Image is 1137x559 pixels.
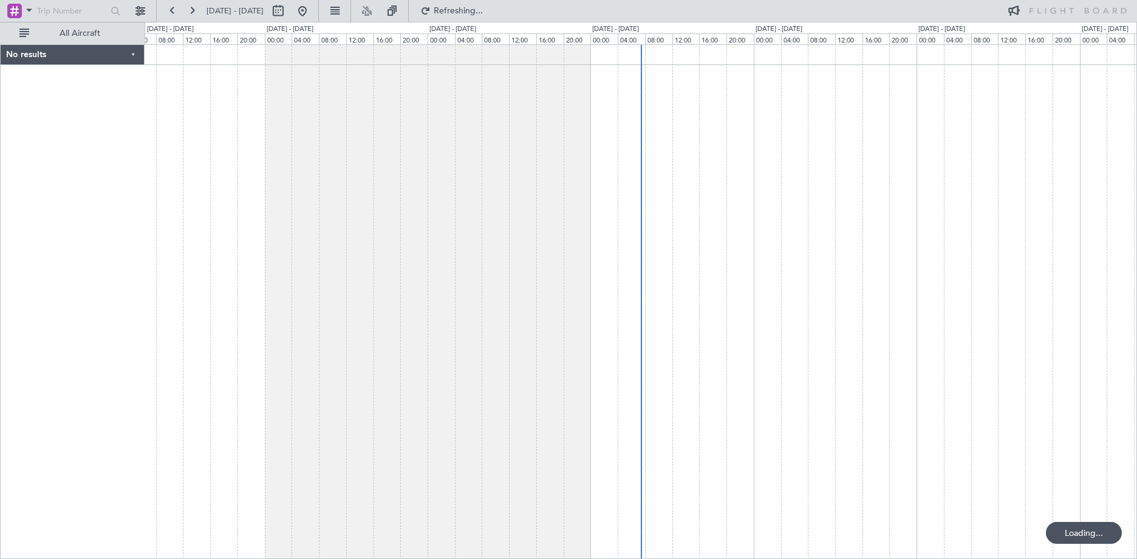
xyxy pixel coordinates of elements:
div: 20:00 [400,33,428,44]
div: 20:00 [1053,33,1080,44]
div: 12:00 [509,33,536,44]
div: 08:00 [645,33,672,44]
span: Refreshing... [433,7,484,15]
div: [DATE] - [DATE] [756,24,802,35]
div: 16:00 [699,33,726,44]
div: 04:00 [1107,33,1134,44]
div: 00:00 [265,33,292,44]
div: Loading... [1046,522,1122,544]
div: [DATE] - [DATE] [147,24,194,35]
div: [DATE] - [DATE] [918,24,965,35]
div: 04:00 [455,33,482,44]
div: 12:00 [183,33,210,44]
div: 12:00 [346,33,374,44]
button: Refreshing... [415,1,488,21]
div: 00:00 [590,33,618,44]
div: 20:00 [726,33,754,44]
span: [DATE] - [DATE] [207,5,264,16]
div: 12:00 [998,33,1025,44]
input: Trip Number [37,2,107,20]
div: 08:00 [482,33,509,44]
div: 04:00 [292,33,319,44]
div: 12:00 [835,33,862,44]
div: 16:00 [1025,33,1053,44]
div: [DATE] - [DATE] [429,24,476,35]
div: 00:00 [1080,33,1107,44]
div: [DATE] - [DATE] [267,24,313,35]
div: 20:00 [889,33,917,44]
div: 12:00 [672,33,700,44]
div: 04:00 [944,33,971,44]
div: 00:00 [754,33,781,44]
div: 20:00 [237,33,265,44]
div: 00:00 [917,33,944,44]
div: 04:00 [781,33,808,44]
div: 16:00 [210,33,237,44]
div: 20:00 [564,33,591,44]
div: 04:00 [618,33,645,44]
div: [DATE] - [DATE] [592,24,639,35]
div: 16:00 [862,33,890,44]
div: 08:00 [971,33,999,44]
div: 08:00 [156,33,183,44]
div: 16:00 [374,33,401,44]
div: 00:00 [428,33,455,44]
span: All Aircraft [32,29,128,38]
div: 16:00 [536,33,564,44]
div: 08:00 [808,33,835,44]
div: 08:00 [319,33,346,44]
button: All Aircraft [13,24,132,43]
div: [DATE] - [DATE] [1082,24,1128,35]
